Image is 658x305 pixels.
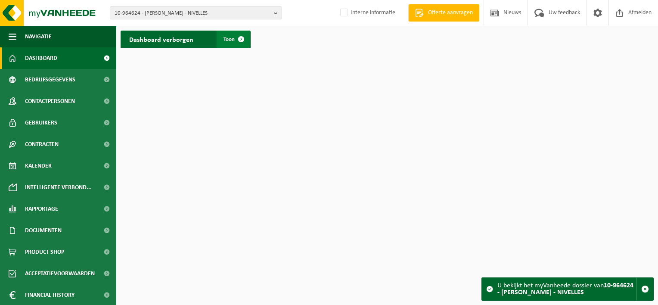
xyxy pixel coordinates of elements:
[426,9,475,17] span: Offerte aanvragen
[25,155,52,177] span: Kalender
[25,220,62,241] span: Documenten
[338,6,395,19] label: Interne informatie
[497,278,636,300] div: U bekijkt het myVanheede dossier van
[115,7,270,20] span: 10-964624 - [PERSON_NAME] - NIVELLES
[25,47,57,69] span: Dashboard
[121,31,202,47] h2: Dashboard verborgen
[25,90,75,112] span: Contactpersonen
[25,177,92,198] span: Intelligente verbond...
[25,263,95,284] span: Acceptatievoorwaarden
[25,198,58,220] span: Rapportage
[217,31,250,48] a: Toon
[497,282,633,296] strong: 10-964624 - [PERSON_NAME] - NIVELLES
[25,69,75,90] span: Bedrijfsgegevens
[110,6,282,19] button: 10-964624 - [PERSON_NAME] - NIVELLES
[223,37,235,42] span: Toon
[25,134,59,155] span: Contracten
[25,112,57,134] span: Gebruikers
[25,26,52,47] span: Navigatie
[25,241,64,263] span: Product Shop
[408,4,479,22] a: Offerte aanvragen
